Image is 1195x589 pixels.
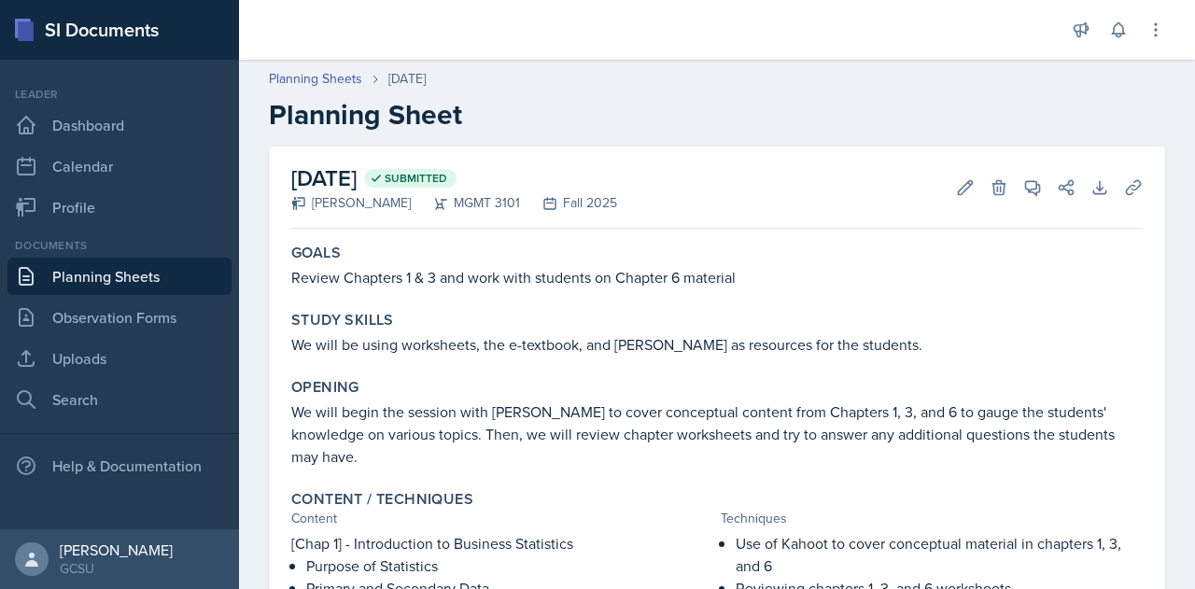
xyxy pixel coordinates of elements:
[7,106,232,144] a: Dashboard
[291,193,411,213] div: [PERSON_NAME]
[411,193,520,213] div: MGMT 3101
[7,189,232,226] a: Profile
[7,447,232,484] div: Help & Documentation
[7,237,232,254] div: Documents
[520,193,617,213] div: Fall 2025
[291,400,1143,468] p: We will begin the session with [PERSON_NAME] to cover conceptual content from Chapters 1, 3, and ...
[7,299,232,336] a: Observation Forms
[291,509,713,528] div: Content
[269,69,362,89] a: Planning Sheets
[388,69,426,89] div: [DATE]
[385,171,447,186] span: Submitted
[291,244,341,262] label: Goals
[7,340,232,377] a: Uploads
[736,532,1143,577] p: Use of Kahoot to cover conceptual material in chapters 1, 3, and 6
[291,333,1143,356] p: We will be using worksheets, the e-textbook, and [PERSON_NAME] as resources for the students.
[60,540,173,559] div: [PERSON_NAME]
[291,378,359,397] label: Opening
[7,147,232,185] a: Calendar
[291,266,1143,288] p: Review Chapters 1 & 3 and work with students on Chapter 6 material
[7,258,232,295] a: Planning Sheets
[291,161,617,195] h2: [DATE]
[291,490,473,509] label: Content / Techniques
[7,86,232,103] div: Leader
[306,554,713,577] p: Purpose of Statistics
[721,509,1143,528] div: Techniques
[7,381,232,418] a: Search
[291,532,713,554] p: [Chap 1] - Introduction to Business Statistics
[60,559,173,578] div: GCSU
[269,98,1165,132] h2: Planning Sheet
[291,311,394,330] label: Study Skills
